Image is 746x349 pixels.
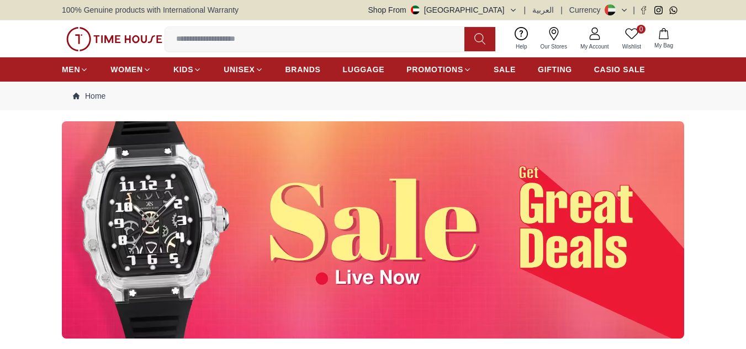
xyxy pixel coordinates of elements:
span: | [633,4,635,15]
span: BRANDS [285,64,321,75]
a: BRANDS [285,60,321,79]
span: KIDS [173,64,193,75]
span: Our Stores [536,42,572,51]
div: Currency [569,4,605,15]
span: GIFTING [538,64,572,75]
a: Whatsapp [669,6,678,14]
span: Wishlist [618,42,646,51]
a: 0Wishlist [616,25,648,53]
nav: Breadcrumb [62,82,684,110]
span: WOMEN [110,64,143,75]
span: CASIO SALE [594,64,646,75]
a: Our Stores [534,25,574,53]
button: Shop From[GEOGRAPHIC_DATA] [368,4,517,15]
span: | [524,4,526,15]
img: United Arab Emirates [411,6,420,14]
a: SALE [494,60,516,79]
span: My Bag [650,41,678,50]
a: PROMOTIONS [406,60,472,79]
span: Help [511,42,532,51]
span: My Account [576,42,613,51]
span: SALE [494,64,516,75]
span: 100% Genuine products with International Warranty [62,4,239,15]
span: LUGGAGE [343,64,385,75]
button: My Bag [648,26,680,52]
span: UNISEX [224,64,255,75]
a: Help [509,25,534,53]
a: Facebook [639,6,648,14]
a: Instagram [654,6,663,14]
a: WOMEN [110,60,151,79]
span: | [560,4,563,15]
img: ... [62,121,684,339]
span: MEN [62,64,80,75]
a: CASIO SALE [594,60,646,79]
img: ... [66,27,162,51]
button: العربية [532,4,554,15]
a: Home [73,90,105,101]
a: GIFTING [538,60,572,79]
span: 0 [637,25,646,34]
a: UNISEX [224,60,263,79]
a: KIDS [173,60,202,79]
a: MEN [62,60,88,79]
a: LUGGAGE [343,60,385,79]
span: PROMOTIONS [406,64,463,75]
